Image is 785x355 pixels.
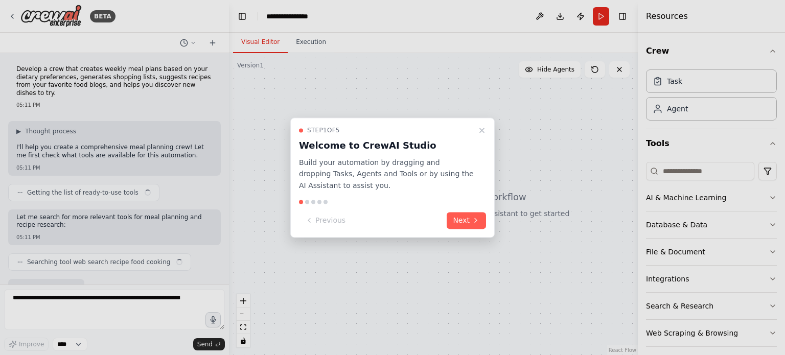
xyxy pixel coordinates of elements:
button: Next [447,212,486,229]
h3: Welcome to CrewAI Studio [299,138,474,153]
button: Close walkthrough [476,124,488,136]
span: Step 1 of 5 [307,126,340,134]
button: Previous [299,212,352,229]
button: Hide left sidebar [235,9,249,23]
p: Build your automation by dragging and dropping Tasks, Agents and Tools or by using the AI Assista... [299,157,474,192]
